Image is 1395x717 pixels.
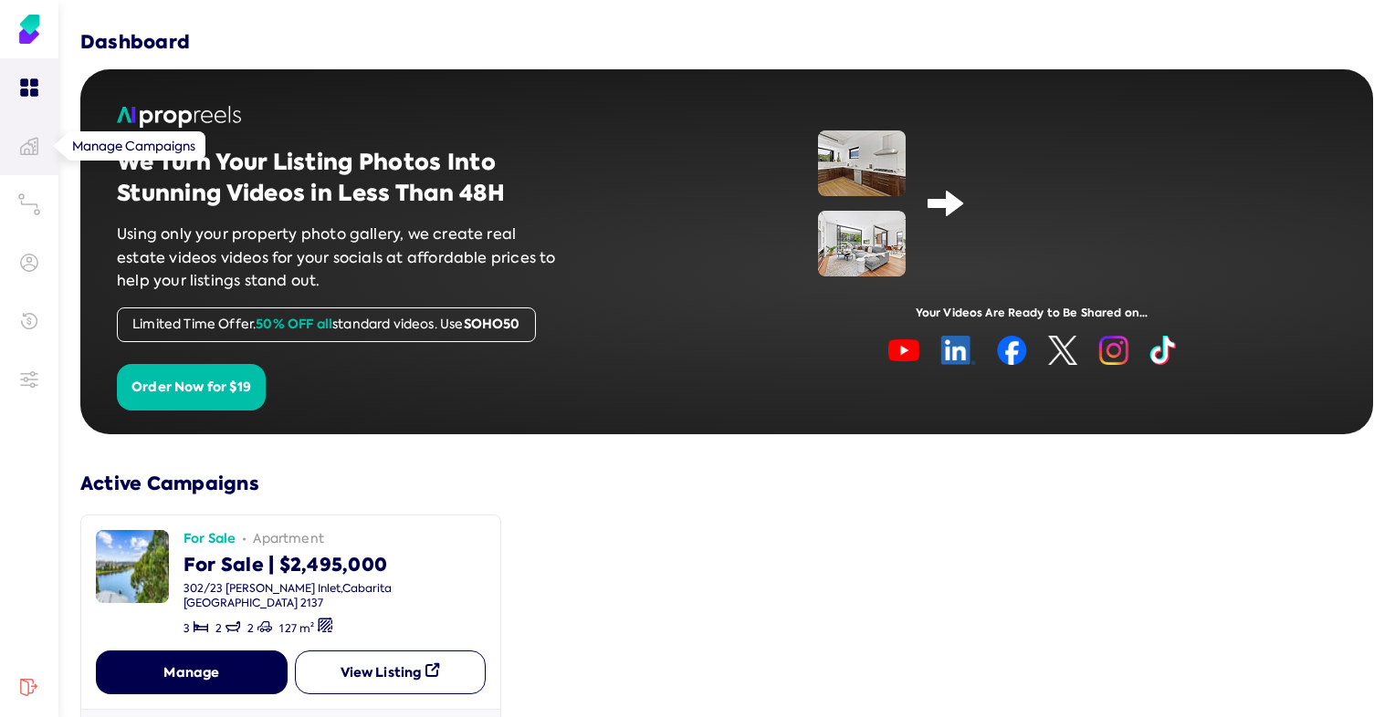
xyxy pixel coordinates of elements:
[117,223,564,293] p: Using only your property photo gallery, we create real estate videos videos for your socials at a...
[117,307,536,342] div: Limited Time Offer. standard videos. Use
[818,130,906,196] img: image
[256,315,332,333] span: 50% OFF all
[818,211,906,276] img: image
[279,621,314,636] span: 127 m²
[215,621,222,636] span: 2
[96,530,169,603] img: image
[727,306,1337,321] div: Your Videos Are Ready to Be Shared on...
[80,471,1373,496] h3: Active Campaigns
[295,650,487,694] button: View Listing
[117,377,266,396] a: Order Now for $19
[253,530,324,548] span: apartment
[80,29,190,55] h3: Dashboard
[15,15,44,44] img: Soho Agent Portal Home
[117,147,564,208] h2: We Turn Your Listing Photos Into Stunning Videos in Less Than 48H
[184,530,236,548] span: For Sale
[464,315,520,333] span: SOHO50
[986,130,1246,276] iframe: Demo
[184,548,486,577] div: For Sale | $2,495,000
[117,364,266,411] button: Order Now for $19
[96,650,288,694] button: Manage
[247,621,254,636] span: 2
[184,621,190,636] span: 3
[184,581,486,610] div: 302/23 [PERSON_NAME] Inlet , Cabarita [GEOGRAPHIC_DATA] 2137
[888,336,1176,365] img: image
